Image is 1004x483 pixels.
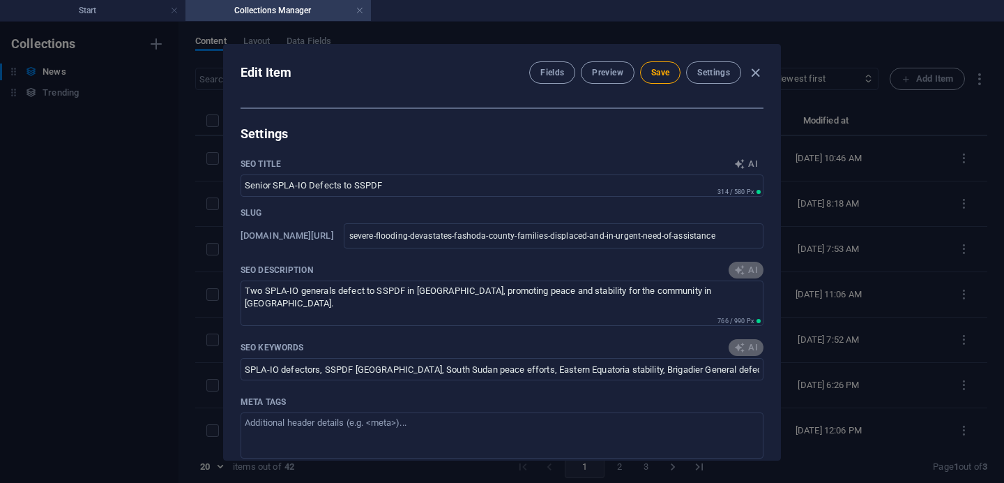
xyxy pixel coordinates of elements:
h4: Collections Manager [185,3,371,18]
h2: Edit Item [241,64,291,81]
h2: Settings [241,126,763,142]
p: Enter HTML code here that will be placed inside the <head> tags of your website. Please note that... [241,396,286,408]
span: Fields [540,67,564,78]
label: The page title in search results and browser tabs [241,158,281,170]
button: Preview [581,61,634,84]
input: The page title in search results and browser tabs [241,174,763,197]
span: Settings [697,67,730,78]
p: SEO Keywords [241,342,303,353]
span: Preview [592,67,623,78]
button: Save [640,61,680,84]
p: SEO Description [241,265,313,276]
span: Calculated pixel length in search results [715,187,763,197]
p: SEO Title [241,158,281,170]
span: 314 / 580 Px [717,188,754,195]
button: Settings [686,61,741,84]
h6: Slug is the URL under which this item can be found, so it must be unique. [241,228,334,244]
p: Slug [241,207,261,218]
label: The text in search results and social media [241,265,313,276]
textarea: Meta tags [241,413,763,458]
span: Calculated pixel length in search results [715,316,763,326]
span: Save [651,67,669,78]
textarea: The text in search results and social media [241,281,763,326]
button: Fields [529,61,575,84]
span: 766 / 990 Px [717,318,754,325]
